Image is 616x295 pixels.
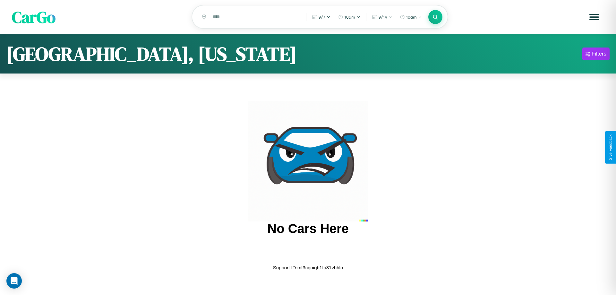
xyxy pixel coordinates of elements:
[585,8,603,26] button: Open menu
[335,12,364,22] button: 10am
[248,101,368,221] img: car
[12,6,56,28] span: CarGo
[309,12,334,22] button: 9/7
[397,12,425,22] button: 10am
[273,263,343,272] p: Support ID: mf3cqoiqb1fp31vbhlo
[345,14,355,20] span: 10am
[319,14,325,20] span: 9 / 7
[267,221,348,236] h2: No Cars Here
[608,134,613,161] div: Give Feedback
[369,12,395,22] button: 9/14
[592,51,606,57] div: Filters
[379,14,387,20] span: 9 / 14
[6,41,297,67] h1: [GEOGRAPHIC_DATA], [US_STATE]
[6,273,22,289] div: Open Intercom Messenger
[406,14,417,20] span: 10am
[582,48,610,60] button: Filters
